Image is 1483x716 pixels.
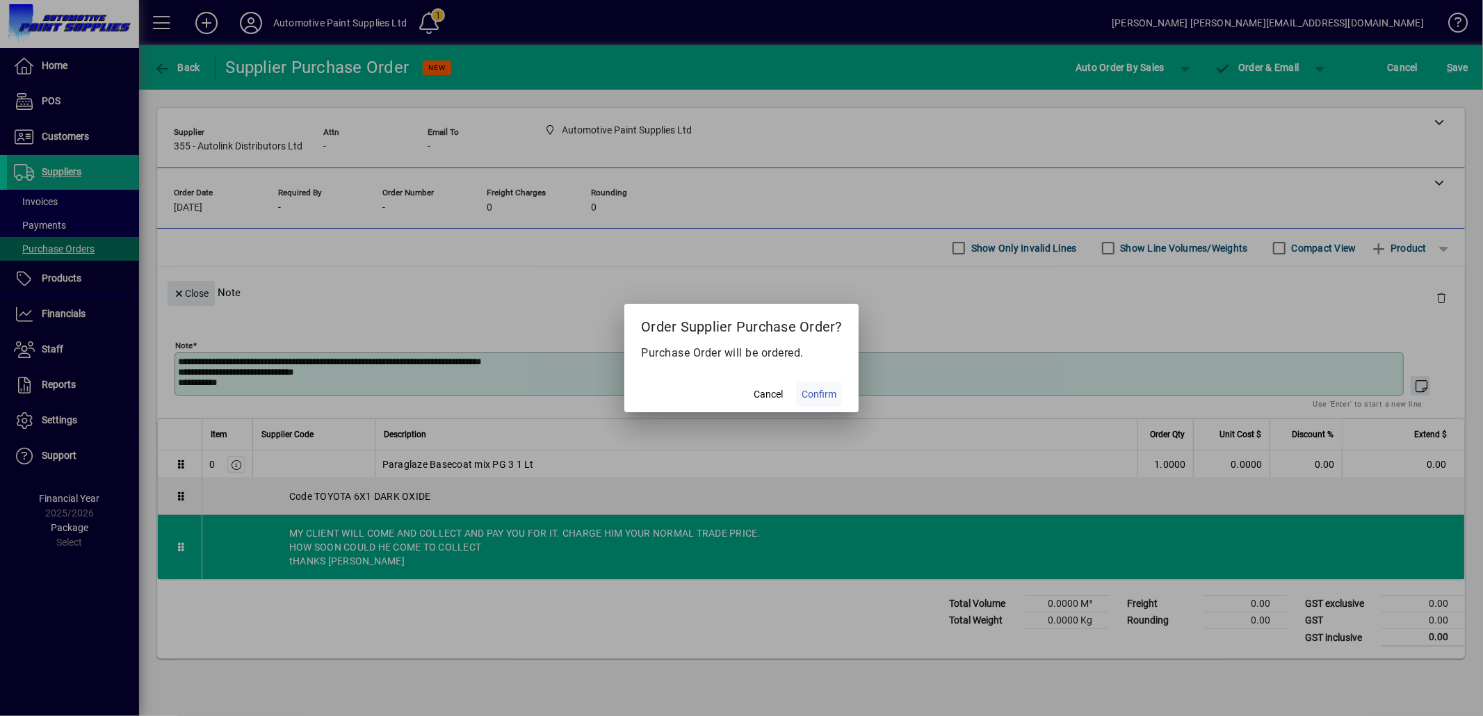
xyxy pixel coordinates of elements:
[754,387,783,402] span: Cancel
[624,304,859,344] h2: Order Supplier Purchase Order?
[641,345,842,361] p: Purchase Order will be ordered.
[746,382,791,407] button: Cancel
[796,382,842,407] button: Confirm
[802,387,836,402] span: Confirm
